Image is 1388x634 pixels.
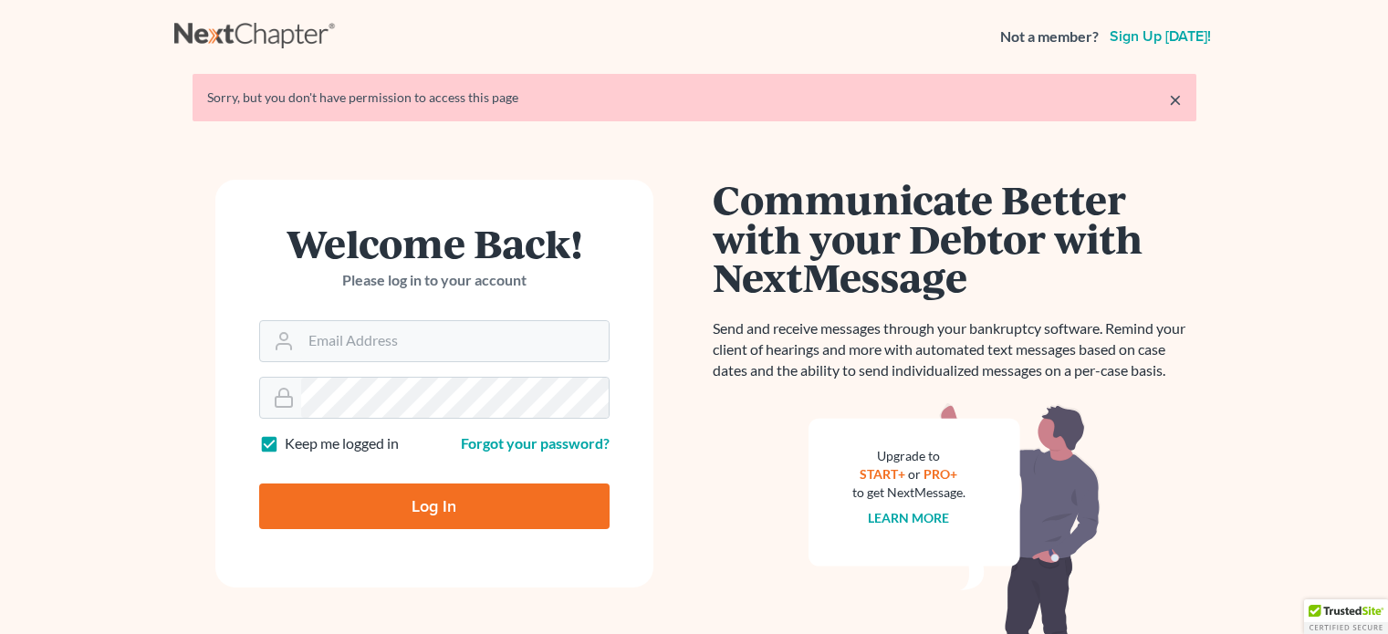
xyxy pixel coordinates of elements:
[924,466,957,482] a: PRO+
[1000,26,1099,47] strong: Not a member?
[868,510,949,525] a: Learn more
[908,466,921,482] span: or
[1304,599,1388,634] div: TrustedSite Certified
[285,433,399,454] label: Keep me logged in
[1106,29,1215,44] a: Sign up [DATE]!
[713,318,1196,381] p: Send and receive messages through your bankruptcy software. Remind your client of hearings and mo...
[207,88,1182,107] div: Sorry, but you don't have permission to access this page
[860,466,905,482] a: START+
[713,180,1196,296] h1: Communicate Better with your Debtor with NextMessage
[461,434,610,452] a: Forgot your password?
[259,223,610,263] h1: Welcome Back!
[852,483,965,502] div: to get NextMessage.
[259,270,610,291] p: Please log in to your account
[301,321,609,361] input: Email Address
[852,447,965,465] div: Upgrade to
[1169,88,1182,110] a: ×
[259,483,610,529] input: Log In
